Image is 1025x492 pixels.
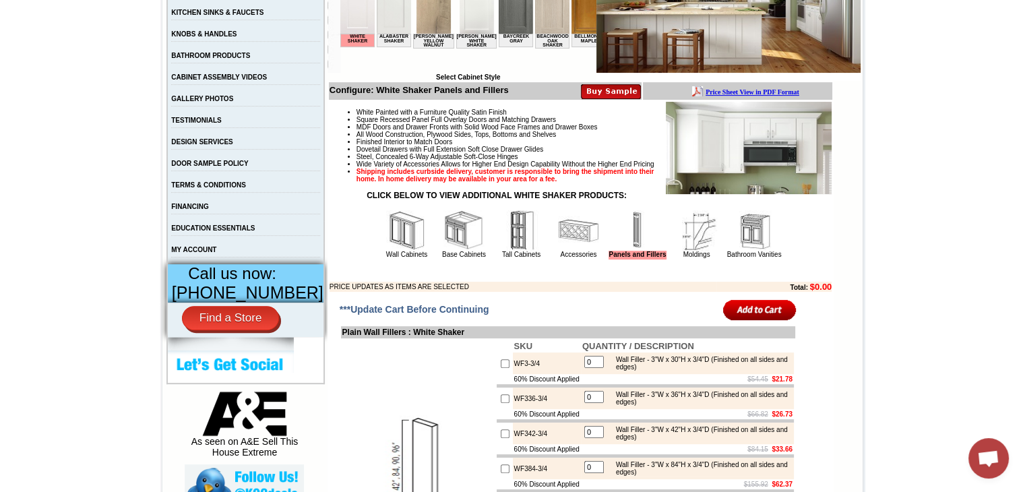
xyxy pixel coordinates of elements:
[772,445,793,453] b: $33.66
[171,73,267,81] a: CABINET ASSEMBLY VIDEOS
[513,479,581,489] td: 60% Discount Applied
[356,131,832,138] li: All Wood Construction, Plywood Sides, Tops, Bottoms and Shelves
[356,123,832,131] li: MDF Doors and Drawer Fronts with Solid Wood Face Frames and Drawer Boxes
[171,95,233,102] a: GALLERY PHOTOS
[15,2,109,13] a: Price Sheet View in PDF Format
[513,352,581,374] td: WF3-3/4
[968,438,1009,479] div: Open chat
[558,210,598,251] img: Accessories
[744,481,768,488] s: $155.92
[727,251,782,258] a: Bathroom Vanities
[609,356,790,371] div: Wall Filler - 3"W x 30"H x 3/4"D (Finished on all sides and edges)
[683,251,710,258] a: Moldings
[171,181,246,189] a: TERMS & CONDITIONS
[171,138,233,146] a: DESIGN SERVICES
[330,282,716,292] td: PRICE UPDATES AS ITEMS ARE SELECTED
[609,251,666,259] a: Panels and Fillers
[747,445,768,453] s: $84.15
[514,341,532,351] b: SKU
[172,283,323,302] span: [PHONE_NUMBER]
[513,423,581,444] td: WF342-3/4
[340,304,489,315] span: ***Update Cart Before Continuing
[2,3,13,14] img: pdf.png
[666,102,832,194] img: Product Image
[677,210,717,251] img: Moldings
[609,461,790,476] div: Wall Filler - 3"W x 84"H x 3/4"D (Finished on all sides and edges)
[513,374,581,384] td: 60% Discount Applied
[747,410,768,418] s: $66.82
[561,251,597,258] a: Accessories
[182,306,280,330] a: Find a Store
[436,73,501,81] b: Select Cabinet Style
[442,251,486,258] a: Base Cabinets
[185,392,304,464] div: As seen on A&E Sell This House Extreme
[734,210,774,251] img: Bathroom Vanities
[171,9,263,16] a: KITCHEN SINKS & FAUCETS
[501,210,541,251] img: Tall Cabinets
[772,375,793,383] b: $21.78
[810,282,832,292] b: $0.00
[443,210,484,251] img: Base Cabinets
[513,458,581,479] td: WF384-3/4
[356,116,832,123] li: Square Recessed Panel Full Overlay Doors and Matching Drawers
[171,117,221,124] a: TESTIMONIALS
[502,251,540,258] a: Tall Cabinets
[772,481,793,488] b: $62.37
[513,388,581,409] td: WF336-3/4
[513,409,581,419] td: 60% Discount Applied
[171,160,248,167] a: DOOR SAMPLE POLICY
[617,210,658,251] img: Panels and Fillers
[386,210,427,251] img: Wall Cabinets
[356,138,832,146] li: Finished Interior to Match Doors
[582,341,694,351] b: QUANTITY / DESCRIPTION
[356,153,832,160] li: Steel, Concealed 6-Way Adjustable Soft-Close Hinges
[386,251,427,258] a: Wall Cabinets
[171,224,255,232] a: EDUCATION ESSENTIALS
[188,264,276,282] span: Call us now:
[723,299,797,321] input: Add to Cart
[356,160,832,168] li: Wide Variety of Accessories Allows for Higher End Design Capability Without the Higher End Pricing
[356,146,832,153] li: Dovetail Drawers with Full Extension Soft Close Drawer Glides
[609,391,790,406] div: Wall Filler - 3"W x 36"H x 3/4"D (Finished on all sides and edges)
[772,410,793,418] b: $26.73
[171,30,237,38] a: KNOBS & HANDLES
[231,61,266,75] td: Bellmonte Maple
[15,5,109,13] b: Price Sheet View in PDF Format
[171,246,216,253] a: MY ACCOUNT
[171,52,250,59] a: BATHROOM PRODUCTS
[790,284,807,291] b: Total:
[609,426,790,441] div: Wall Filler - 3"W x 42"H x 3/4"D (Finished on all sides and edges)
[356,109,832,116] li: White Painted with a Furniture Quality Satin Finish
[330,85,509,95] b: Configure: White Shaker Panels and Fillers
[341,326,795,338] td: Plain Wall Fillers : White Shaker
[367,191,627,200] strong: CLICK BELOW TO VIEW ADDITIONAL WHITE SHAKER PRODUCTS:
[171,203,209,210] a: FINANCING
[513,444,581,454] td: 60% Discount Applied
[747,375,768,383] s: $54.45
[356,168,654,183] strong: Shipping includes curbside delivery, customer is responsible to bring the shipment into their hom...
